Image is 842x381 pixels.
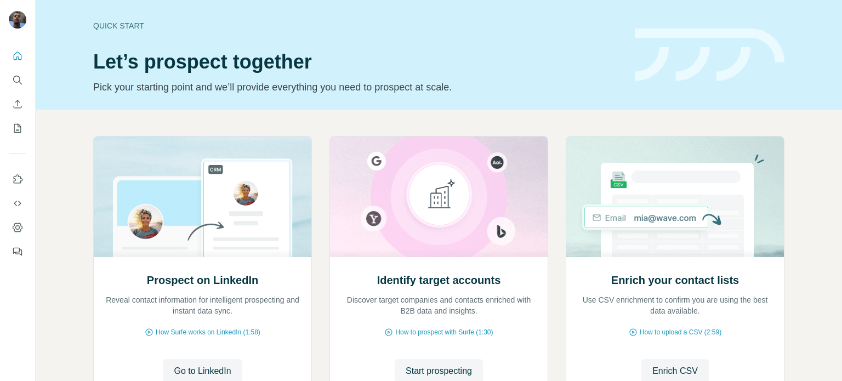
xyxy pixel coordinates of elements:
[9,218,26,237] button: Dashboard
[9,94,26,114] button: Enrich CSV
[652,365,698,378] span: Enrich CSV
[577,294,773,316] p: Use CSV enrichment to confirm you are using the best data available.
[9,242,26,261] button: Feedback
[611,272,739,288] h2: Enrich your contact lists
[93,20,622,31] div: Quick start
[93,79,622,95] p: Pick your starting point and we’ll provide everything you need to prospect at scale.
[329,137,548,257] img: Identify target accounts
[105,294,300,316] p: Reveal contact information for intelligent prospecting and instant data sync.
[377,272,501,288] h2: Identify target accounts
[9,46,26,66] button: Quick start
[147,272,258,288] h2: Prospect on LinkedIn
[9,194,26,213] button: Use Surfe API
[156,327,260,337] span: How Surfe works on LinkedIn (1:58)
[9,11,26,29] img: Avatar
[174,365,231,378] span: Go to LinkedIn
[9,118,26,138] button: My lists
[341,294,537,316] p: Discover target companies and contacts enriched with B2B data and insights.
[406,365,472,378] span: Start prospecting
[635,29,784,82] img: banner
[395,327,493,337] span: How to prospect with Surfe (1:30)
[9,70,26,90] button: Search
[566,137,784,257] img: Enrich your contact lists
[9,169,26,189] button: Use Surfe on LinkedIn
[93,51,622,73] h1: Let’s prospect together
[640,327,721,337] span: How to upload a CSV (2:59)
[93,137,312,257] img: Prospect on LinkedIn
